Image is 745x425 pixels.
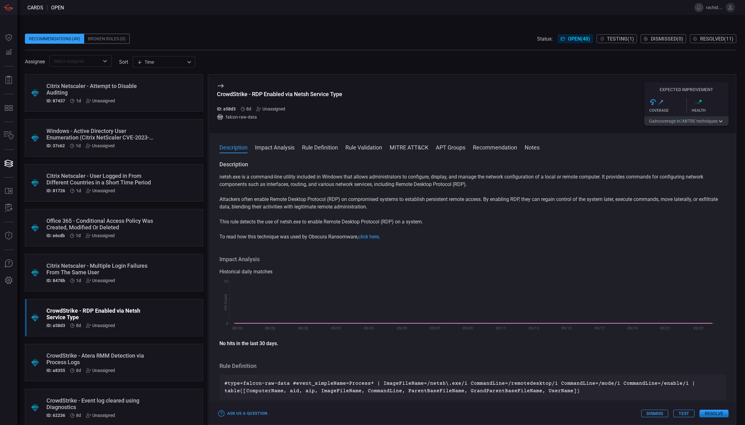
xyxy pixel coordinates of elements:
[46,307,158,320] div: CrowdStrike - RDP Enabled via Netsh Service Type
[219,256,726,263] h3: Impact Analysis
[86,233,115,238] div: Unassigned
[224,279,228,284] text: 10
[607,36,634,42] span: Testing ( 1 )
[358,234,379,240] a: click here
[226,321,228,326] text: 0
[25,34,84,44] div: Recommendations (49)
[345,143,382,151] button: Rule Validation
[137,59,185,65] div: Time
[1,128,16,143] button: Inventory
[463,326,473,330] text: 09/09
[364,326,374,330] text: 09/03
[436,143,465,151] button: APT Groups
[1,156,16,171] button: Cards
[76,323,81,328] span: Oct 01, 2025 3:30 AM
[46,98,65,103] h5: ID: 87437
[699,410,728,417] button: Resolve
[693,326,704,330] text: 09/23
[1,256,16,271] button: Ask Us A Question
[86,368,115,373] div: Unassigned
[390,143,428,151] button: MITRE ATT&CK
[690,34,736,43] button: Resolved(11)
[1,228,16,243] button: Threat Intelligence
[76,368,81,373] span: Oct 01, 2025 3:29 AM
[76,188,81,193] span: Oct 08, 2025 8:29 AM
[561,326,572,330] text: 09/15
[256,106,285,111] div: Unassigned
[46,83,158,96] div: Citrix Netscaler - Attempt to Disable Auditing
[46,368,65,373] h5: ID: a8355
[219,233,726,241] p: To read how this technique was used by Obscura Ransomware, .
[473,143,517,151] button: Recommendation
[46,397,158,410] div: CrowdStrike - Event log cleared using Diagnostics
[692,108,729,113] div: Health
[1,201,16,216] button: ALERT ANALYSIS
[594,326,605,330] text: 09/17
[496,326,506,330] text: 09/11
[46,262,158,276] div: Citrix Netscaler - Multiple Login Failures From The Same User
[651,36,683,42] span: Dismissed ( 0 )
[46,278,65,283] h5: ID: 8478b
[641,34,686,43] button: Dismissed(0)
[265,326,275,330] text: 08/28
[46,413,65,418] h5: ID: 62236
[660,326,670,330] text: 09/21
[51,5,64,11] span: open
[1,45,16,60] button: Detections
[223,294,228,310] text: Hit Count
[219,196,726,211] p: Attackers often enable Remote Desktop Protocol (RDP) on compromised systems to establish persiste...
[86,143,115,148] div: Unassigned
[649,108,686,113] div: Coverage
[219,161,726,168] h3: Description
[27,5,43,11] span: Cards
[528,326,539,330] text: 09/13
[430,326,440,330] text: 09/07
[706,5,723,10] span: rachid.gottih
[1,73,16,88] button: Reports
[86,323,115,328] div: Unassigned
[46,323,65,328] h5: ID: a58d3
[46,143,65,148] h5: ID: 37c62
[219,218,726,226] p: This rule detects the use of netsh.exe to enable Remote Desktop Protocol (RDP) on a system.
[680,119,683,124] span: 2
[219,340,278,346] strong: No hits in the last 30 days.
[331,326,341,330] text: 09/01
[46,233,65,238] h5: ID: e6cdb
[217,106,236,111] h5: ID: a58d3
[597,34,637,43] button: Testing(1)
[46,173,158,186] div: Citrix Netscaler - User Logged in From Different Countries in a Short Time Period
[219,268,726,276] div: Historical daily matches
[302,143,338,151] button: Rule Definition
[397,326,407,330] text: 09/05
[46,217,158,231] div: Office 365 - Conditional Access Policy Was Created, Modified Or Deleted
[568,36,590,42] span: Open ( 48 )
[76,143,81,148] span: Oct 08, 2025 8:29 AM
[86,413,115,418] div: Unassigned
[217,114,342,120] div: falcon-raw-data
[219,143,248,151] button: Description
[76,98,81,103] span: Oct 08, 2025 8:29 AM
[1,30,16,45] button: Dashboard
[298,326,308,330] text: 08/30
[219,362,726,370] h3: Rule Definition
[46,128,158,141] div: Windows - Active Directory User Enumeration (Citrix NetScaler CVE-2023-3519)
[25,59,45,65] span: Assignee
[232,326,242,330] text: 08/26
[76,233,81,238] span: Oct 08, 2025 8:29 AM
[101,57,109,66] button: Open
[673,410,695,417] button: Test
[644,87,728,92] h5: Expected Improvement
[119,59,128,65] label: sort
[217,409,269,418] button: Ask Us a Question
[255,143,295,151] button: Impact Analysis
[246,106,251,111] span: Oct 01, 2025 3:30 AM
[86,98,115,103] div: Unassigned
[219,173,726,188] p: netsh.exe is a command-line utility included in Windows that allows administrators to configure, ...
[1,100,16,115] button: MITRE - Detection Posture
[1,273,16,288] button: Preferences
[76,278,81,283] span: Oct 08, 2025 8:28 AM
[86,278,115,283] div: Unassigned
[1,184,16,199] button: Rule Catalog
[46,188,65,193] h5: ID: 81726
[84,34,130,44] div: Broken Rules (0)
